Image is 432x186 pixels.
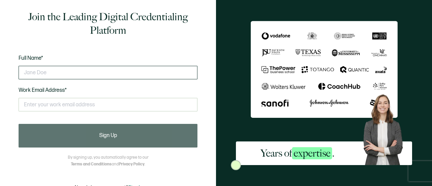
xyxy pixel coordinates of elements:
[19,66,197,79] input: Jane Doe
[19,98,197,111] input: Enter your work email address
[99,133,117,138] span: Sign Up
[251,21,398,118] img: Sertifier Signup - Years of <span class="strong-h">expertise</span>.
[19,55,43,61] span: Full Name*
[71,162,112,167] a: Terms and Conditions
[19,87,67,94] span: Work Email Address*
[292,147,332,159] span: expertise
[231,160,241,170] img: Sertifier Signup
[19,10,197,37] h1: Join the Leading Digital Credentialing Platform
[261,147,334,160] h2: Years of .
[68,154,148,168] p: By signing up, you automatically agree to our and .
[359,91,412,165] img: Sertifier Signup - Years of <span class="strong-h">expertise</span>. Hero
[19,124,197,148] button: Sign Up
[119,162,144,167] a: Privacy Policy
